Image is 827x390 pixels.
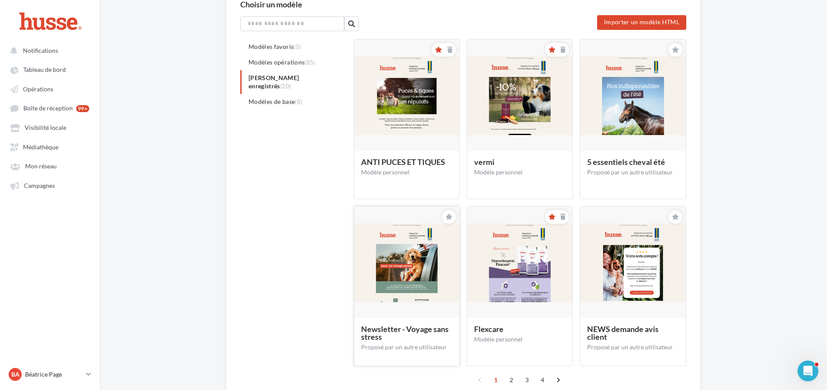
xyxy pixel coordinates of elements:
a: Campagnes [5,177,94,193]
button: Notifications [5,42,91,58]
span: Ba [11,370,19,379]
a: Boîte de réception 99+ [5,100,94,116]
span: (8) [295,98,302,105]
span: [PERSON_NAME] enregistrés [249,74,299,90]
div: Choisir un modèle [240,0,686,8]
div: NEWS demande avis client [587,325,678,341]
span: (85) [304,59,315,66]
p: Béatrice Page [25,370,83,379]
img: message.thumb [354,223,459,303]
div: ANTI PUCES ET TIQUES [361,158,452,166]
div: vermi [474,158,565,166]
a: Tableau de bord [5,61,94,77]
span: Opérations [23,85,53,93]
div: Newsletter - Voyage sans stress [361,325,452,341]
a: Médiathèque [5,139,94,155]
span: Modèle personnel [361,168,410,176]
img: message.thumb [354,56,459,135]
span: Proposé par un autre utilisateur [361,343,447,351]
span: Modèle personnel [474,168,523,176]
span: Modèle personnel [474,335,523,343]
div: 5 essentiels cheval été [587,158,678,166]
span: Mon réseau [25,163,57,170]
a: 2 [504,373,518,387]
span: Tableau de bord [23,66,66,74]
img: message.thumb [580,223,685,303]
a: 4 [536,373,549,387]
div: Flexcare [474,325,565,333]
span: (20) [280,83,291,90]
label: Importer un modèle HTML [597,15,686,30]
img: message.thumb [467,223,572,303]
a: Ba Béatrice Page [7,366,93,383]
span: Visibilité locale [25,124,66,132]
span: Notifications [23,47,58,54]
span: (5) [294,43,301,50]
div: 99+ [76,105,89,112]
span: Médiathèque [23,143,58,151]
a: 3 [520,373,534,387]
span: Modèles favoris [249,43,301,50]
span: Proposé par un autre utilisateur [587,343,673,351]
iframe: Intercom live chat [798,361,818,381]
span: Campagnes [24,182,55,189]
span: Modèles de base [249,98,302,105]
a: Opérations [5,81,94,97]
span: Boîte de réception [23,105,73,112]
img: message.thumb [580,56,685,135]
a: 1 [489,373,503,387]
span: Modèles opérations [249,58,316,66]
a: ‹ [473,373,487,387]
img: message.thumb [467,56,572,135]
a: › [551,373,565,387]
span: Proposé par un autre utilisateur [587,168,673,176]
a: Mon réseau [5,158,94,174]
a: Visibilité locale [5,119,94,135]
